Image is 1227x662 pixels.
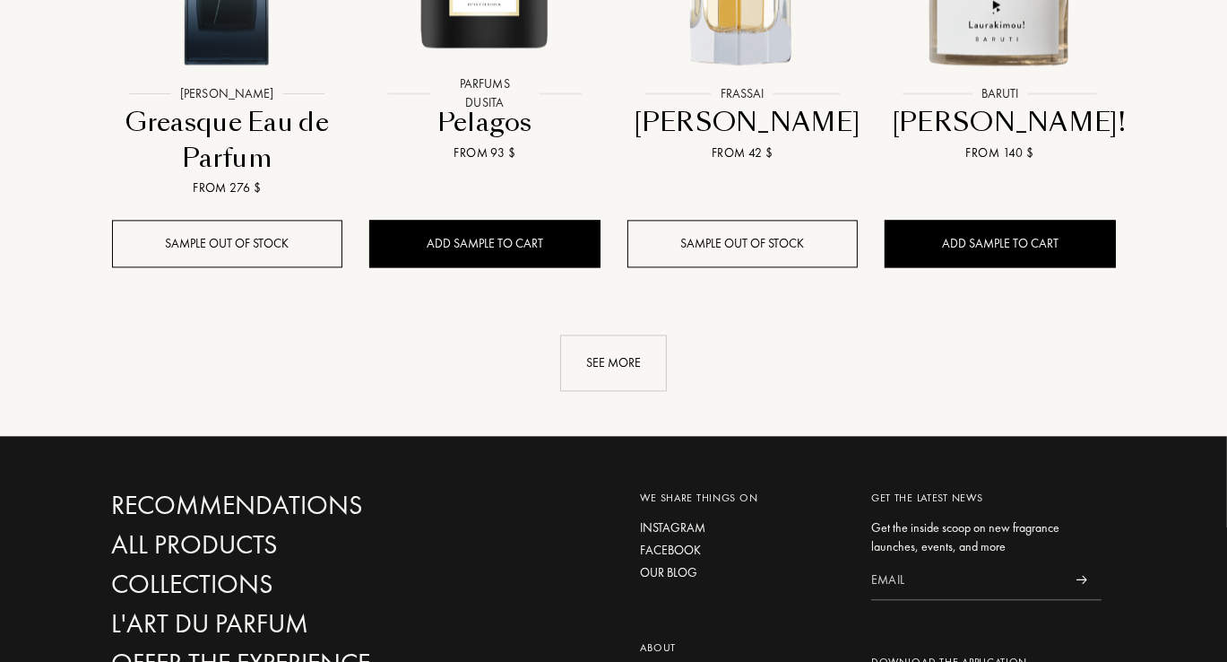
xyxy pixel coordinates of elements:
[112,220,343,267] div: Sample out of stock
[640,640,844,656] div: About
[871,518,1102,556] div: Get the inside scoop on new fragrance launches, events, and more
[640,490,844,506] div: We share things on
[1076,575,1088,584] img: news_send.svg
[885,220,1116,267] div: Add sample to cart
[640,518,844,537] a: Instagram
[560,335,667,391] div: See more
[119,105,336,176] div: Greasque Eau de Parfum
[112,529,428,561] a: All products
[376,144,593,162] div: From 93 $
[112,569,428,600] a: Collections
[112,490,428,521] a: Recommendations
[871,560,1062,600] input: Email
[627,220,859,267] div: Sample out of stock
[635,144,851,162] div: From 42 $
[640,541,844,560] a: Facebook
[892,144,1109,162] div: From 140 $
[871,490,1102,506] div: Get the latest news
[640,563,844,582] a: Our blog
[112,608,428,640] a: L'Art du Parfum
[376,105,593,140] div: Pelagos
[635,105,851,140] div: [PERSON_NAME]
[369,220,601,267] div: Add sample to cart
[892,105,1109,140] div: [PERSON_NAME]!
[119,179,336,197] div: From 276 $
